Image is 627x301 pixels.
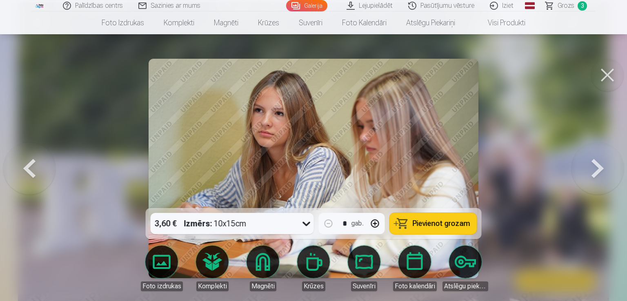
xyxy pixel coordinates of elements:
div: 3,60 € [151,213,181,234]
a: Foto kalendāri [392,246,438,291]
div: Krūzes [302,281,325,291]
span: 3 [578,1,587,11]
a: Foto izdrukas [92,11,154,34]
a: Magnēti [240,246,286,291]
img: /fa1 [35,3,44,8]
a: Visi produkti [465,11,535,34]
a: Krūzes [291,246,336,291]
div: Magnēti [250,281,276,291]
strong: Izmērs : [184,218,212,229]
div: Suvenīri [351,281,377,291]
a: Atslēgu piekariņi [442,246,488,291]
span: Pievienot grozam [413,220,470,227]
a: Krūzes [248,11,289,34]
div: Komplekti [196,281,229,291]
div: 10x15cm [184,213,247,234]
div: Foto kalendāri [393,281,437,291]
div: Atslēgu piekariņi [442,281,488,291]
a: Foto kalendāri [332,11,396,34]
a: Atslēgu piekariņi [396,11,465,34]
a: Komplekti [189,246,235,291]
a: Komplekti [154,11,204,34]
span: Grozs [558,1,574,11]
button: Pievienot grozam [390,213,477,234]
a: Suvenīri [289,11,332,34]
div: gab. [351,219,364,228]
div: Foto izdrukas [141,281,183,291]
a: Foto izdrukas [139,246,185,291]
a: Suvenīri [341,246,387,291]
a: Magnēti [204,11,248,34]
